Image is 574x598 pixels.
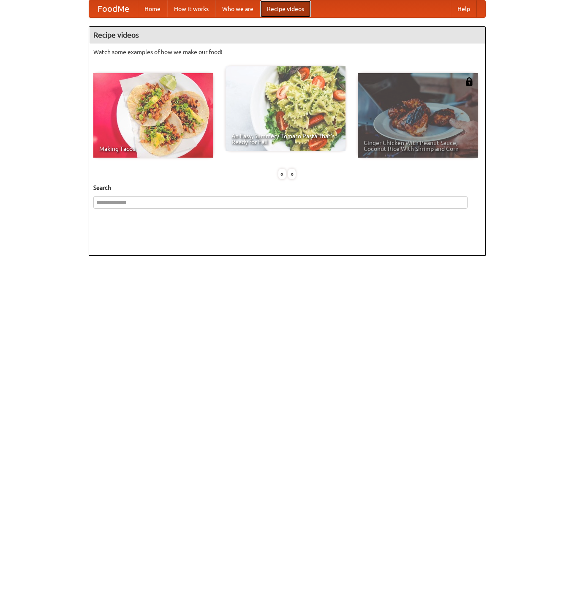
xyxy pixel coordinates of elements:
a: Who we are [215,0,260,17]
div: » [288,169,296,179]
a: Home [138,0,167,17]
div: « [278,169,286,179]
span: An Easy, Summery Tomato Pasta That's Ready for Fall [231,133,340,145]
a: Help [451,0,477,17]
p: Watch some examples of how we make our food! [93,48,481,56]
h5: Search [93,183,481,192]
a: How it works [167,0,215,17]
h4: Recipe videos [89,27,485,44]
a: Making Tacos [93,73,213,158]
a: Recipe videos [260,0,311,17]
span: Making Tacos [99,146,207,152]
a: FoodMe [89,0,138,17]
img: 483408.png [465,77,473,86]
a: An Easy, Summery Tomato Pasta That's Ready for Fall [226,66,345,151]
